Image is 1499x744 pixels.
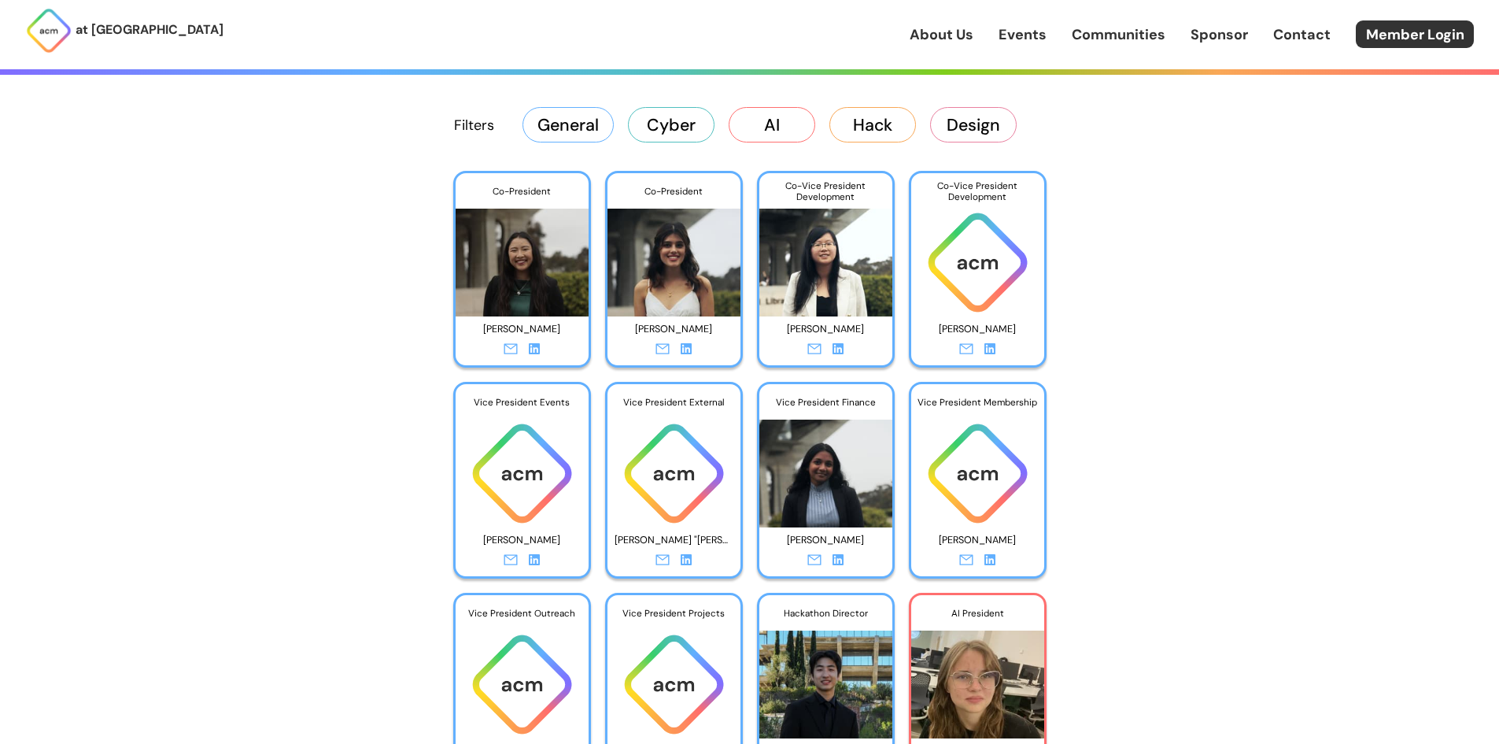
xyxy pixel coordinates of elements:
a: About Us [910,24,973,45]
img: Photo of Anya Chernova [911,618,1044,738]
p: [PERSON_NAME] [463,317,582,342]
div: Vice President Membership [911,384,1044,420]
p: [PERSON_NAME] [766,528,885,553]
p: [PERSON_NAME] [918,528,1037,553]
img: ACM logo [607,631,740,738]
p: [PERSON_NAME] [463,528,582,553]
img: Photo of Shreya Nagunuri [759,407,892,527]
img: ACM logo [607,420,740,527]
a: Sponsor [1191,24,1248,45]
a: Events [999,24,1047,45]
button: General [522,107,614,142]
a: Member Login [1356,20,1474,48]
img: Photo of Murou Wang [456,196,589,316]
div: AI President [911,595,1044,631]
p: [PERSON_NAME] [918,317,1037,342]
div: Vice President External [607,384,740,420]
div: Co-Vice President Development [759,173,892,209]
div: Co-President [607,173,740,209]
img: ACM logo [911,420,1044,527]
p: Filters [454,115,494,135]
img: Photo of Angela Hu [759,196,892,316]
div: Co-President [456,173,589,209]
img: ACM logo [456,420,589,527]
div: Co-Vice President Development [911,173,1044,209]
button: Hack [829,107,916,142]
div: Vice President Outreach [456,595,589,631]
button: Cyber [628,107,714,142]
div: Vice President Events [456,384,589,420]
p: [PERSON_NAME] [766,317,885,342]
button: Design [930,107,1017,142]
a: Contact [1273,24,1331,45]
img: Photo of Osheen Tikku [607,196,740,316]
button: AI [729,107,815,142]
p: [PERSON_NAME] [615,317,733,342]
div: Vice President Finance [759,384,892,420]
img: Photo of Andrew Zheng [759,618,892,738]
p: [PERSON_NAME] "[PERSON_NAME]" [PERSON_NAME] [615,528,733,553]
div: Vice President Projects [607,595,740,631]
a: Communities [1072,24,1165,45]
a: at [GEOGRAPHIC_DATA] [25,7,223,54]
img: ACM logo [911,209,1044,316]
img: ACM Logo [25,7,72,54]
div: Hackathon Director [759,595,892,631]
p: at [GEOGRAPHIC_DATA] [76,20,223,40]
img: ACM logo [456,631,589,738]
